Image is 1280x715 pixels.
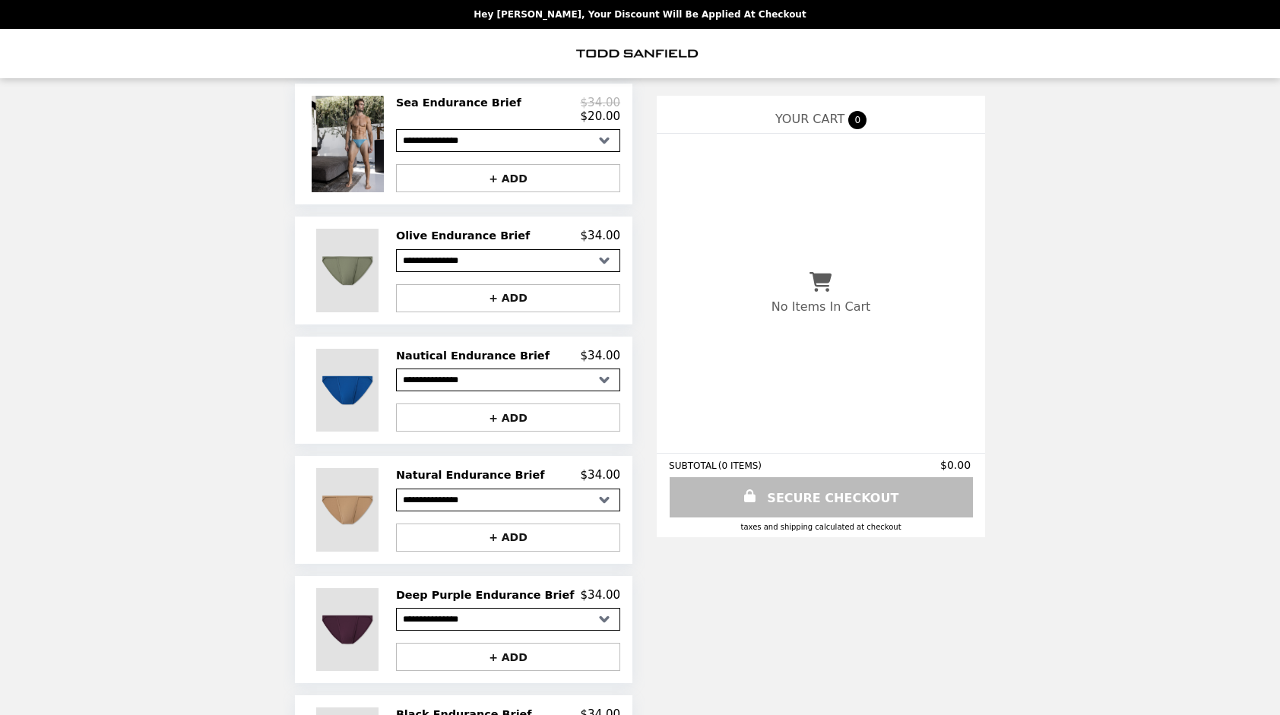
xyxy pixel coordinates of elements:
[576,38,704,69] img: Brand Logo
[775,112,844,126] span: YOUR CART
[316,229,382,312] img: Olive Endurance Brief
[396,369,620,391] select: Select a product variant
[581,468,621,482] p: $34.00
[581,96,621,109] p: $34.00
[396,643,620,671] button: + ADD
[316,468,382,551] img: Natural Endurance Brief
[669,523,973,531] div: Taxes and Shipping calculated at checkout
[581,349,621,362] p: $34.00
[396,284,620,312] button: + ADD
[581,229,621,242] p: $34.00
[396,524,620,552] button: + ADD
[940,459,973,471] span: $0.00
[396,129,620,152] select: Select a product variant
[396,468,551,482] h2: Natural Endurance Brief
[316,349,382,432] img: Nautical Endurance Brief
[396,164,620,192] button: + ADD
[396,588,581,602] h2: Deep Purple Endurance Brief
[312,96,388,192] img: Sea Endurance Brief
[581,109,621,123] p: $20.00
[581,588,621,602] p: $34.00
[848,111,867,129] span: 0
[396,403,620,432] button: + ADD
[396,349,556,362] h2: Nautical Endurance Brief
[474,9,806,20] p: Hey [PERSON_NAME], your discount will be applied at checkout
[396,608,620,631] select: Select a product variant
[396,489,620,511] select: Select a product variant
[396,229,536,242] h2: Olive Endurance Brief
[396,96,528,109] h2: Sea Endurance Brief
[396,249,620,272] select: Select a product variant
[718,460,762,471] span: ( 0 ITEMS )
[669,460,718,471] span: SUBTOTAL
[771,299,870,314] p: No Items In Cart
[316,588,382,671] img: Deep Purple Endurance Brief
